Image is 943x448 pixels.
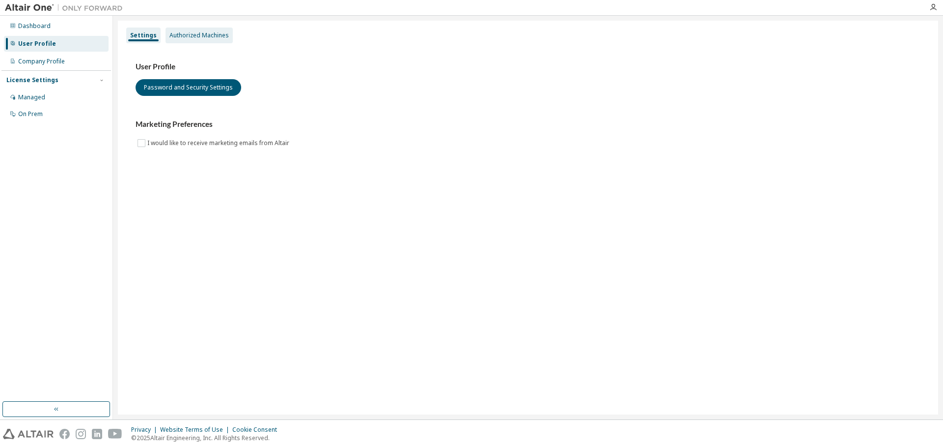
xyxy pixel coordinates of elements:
div: Website Terms of Use [160,426,232,434]
img: youtube.svg [108,429,122,439]
div: Privacy [131,426,160,434]
div: Cookie Consent [232,426,283,434]
img: linkedin.svg [92,429,102,439]
img: facebook.svg [59,429,70,439]
img: Altair One [5,3,128,13]
div: License Settings [6,76,58,84]
button: Password and Security Settings [136,79,241,96]
div: Dashboard [18,22,51,30]
div: User Profile [18,40,56,48]
label: I would like to receive marketing emails from Altair [147,137,291,149]
div: Authorized Machines [169,31,229,39]
img: instagram.svg [76,429,86,439]
div: Company Profile [18,58,65,65]
div: On Prem [18,110,43,118]
img: altair_logo.svg [3,429,54,439]
p: © 2025 Altair Engineering, Inc. All Rights Reserved. [131,434,283,442]
div: Managed [18,93,45,101]
h3: User Profile [136,62,920,72]
h3: Marketing Preferences [136,119,920,129]
div: Settings [130,31,157,39]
